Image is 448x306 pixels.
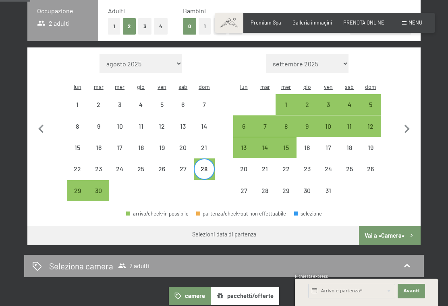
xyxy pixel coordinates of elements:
span: Bambini [183,7,206,14]
button: Mese successivo [398,54,415,201]
div: partenza/check-out non effettuabile [297,180,317,201]
div: 24 [110,166,129,185]
div: 3 [319,101,338,121]
div: 23 [297,166,317,185]
div: selezione [294,211,322,216]
div: 4 [131,101,150,121]
div: partenza/check-out non effettuabile [196,211,286,216]
div: partenza/check-out possibile [254,137,275,158]
button: 2 [214,18,227,35]
div: Sun Sep 07 2025 [194,94,215,115]
button: 1 [199,18,211,35]
div: Tue Sep 23 2025 [88,158,109,179]
span: Avanti [403,288,419,294]
div: partenza/check-out non effettuabile [254,180,275,201]
div: Thu Sep 25 2025 [130,158,151,179]
div: partenza/check-out possibile [276,137,297,158]
div: Fri Oct 10 2025 [318,115,339,136]
div: partenza/check-out possibile [360,94,381,115]
div: Wed Sep 24 2025 [109,158,130,179]
div: partenza/check-out non effettuabile [88,94,109,115]
div: partenza/check-out non effettuabile [172,158,193,179]
div: partenza/check-out possibile [318,115,339,136]
div: 14 [255,144,274,164]
div: Sat Oct 25 2025 [339,158,360,179]
div: 22 [276,166,296,185]
div: 9 [89,123,108,142]
div: Mon Sep 29 2025 [67,180,88,201]
div: Thu Oct 02 2025 [297,94,317,115]
div: Wed Oct 29 2025 [276,180,297,201]
div: Wed Sep 03 2025 [109,94,130,115]
div: 1 [68,101,87,121]
div: 26 [152,166,172,185]
div: partenza/check-out non effettuabile [233,158,254,179]
div: Fri Oct 03 2025 [318,94,339,115]
div: 5 [361,101,380,121]
div: Mon Oct 13 2025 [233,137,254,158]
div: Thu Oct 23 2025 [297,158,317,179]
div: Sun Oct 05 2025 [360,94,381,115]
div: partenza/check-out possibile [67,180,88,201]
div: 13 [173,123,193,142]
div: 26 [361,166,380,185]
div: partenza/check-out non effettuabile [318,137,339,158]
div: 17 [110,144,129,164]
div: 23 [89,166,108,185]
div: Fri Sep 05 2025 [151,94,172,115]
div: 15 [68,144,87,164]
div: Mon Oct 06 2025 [233,115,254,136]
div: partenza/check-out possibile [339,94,360,115]
abbr: giovedì [137,83,145,90]
abbr: lunedì [74,83,81,90]
div: Wed Sep 17 2025 [109,137,130,158]
abbr: mercoledì [115,83,124,90]
div: partenza/check-out non effettuabile [109,94,130,115]
div: partenza/check-out non effettuabile [67,137,88,158]
div: 14 [195,123,214,142]
a: Galleria immagini [292,19,332,26]
div: Sun Oct 26 2025 [360,158,381,179]
span: Adulti [108,7,125,14]
div: 1 [276,101,296,121]
button: Vai a «Camera» [359,226,421,245]
div: 3 [110,101,129,121]
div: Tue Oct 28 2025 [254,180,275,201]
div: Sat Sep 06 2025 [172,94,193,115]
div: partenza/check-out possibile [360,115,381,136]
div: 10 [319,123,338,142]
div: partenza/check-out non effettuabile [151,94,172,115]
div: arrivo/check-in possibile [126,211,189,216]
div: partenza/check-out possibile [276,115,297,136]
div: partenza/check-out non effettuabile [88,137,109,158]
div: Thu Sep 18 2025 [130,137,151,158]
div: partenza/check-out non effettuabile [130,158,151,179]
div: partenza/check-out possibile [276,94,297,115]
div: partenza/check-out non effettuabile [360,158,381,179]
abbr: sabato [178,83,187,90]
div: partenza/check-out non effettuabile [67,94,88,115]
div: partenza/check-out non effettuabile [151,115,172,136]
div: 13 [234,144,253,164]
div: partenza/check-out non effettuabile [151,137,172,158]
div: 15 [276,144,296,164]
abbr: venerdì [158,83,166,90]
div: partenza/check-out non effettuabile [297,158,317,179]
div: Sun Sep 14 2025 [194,115,215,136]
div: partenza/check-out possibile [88,180,109,201]
div: 20 [173,144,193,164]
div: 4 [340,101,359,121]
div: partenza/check-out non effettuabile [172,115,193,136]
div: Tue Sep 09 2025 [88,115,109,136]
div: partenza/check-out non effettuabile [67,158,88,179]
div: Tue Oct 21 2025 [254,158,275,179]
div: 5 [152,101,172,121]
div: 8 [68,123,87,142]
div: 8 [276,123,296,142]
div: Fri Sep 26 2025 [151,158,172,179]
div: Tue Sep 16 2025 [88,137,109,158]
div: Mon Sep 15 2025 [67,137,88,158]
div: 10 [110,123,129,142]
div: 17 [319,144,338,164]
